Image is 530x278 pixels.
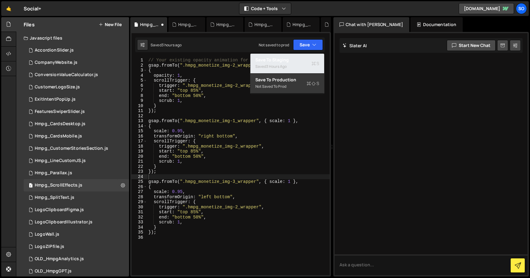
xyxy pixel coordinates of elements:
[516,3,527,14] a: So
[24,216,129,228] div: 15116/42838.js
[132,169,147,174] div: 23
[132,205,147,210] div: 30
[24,93,129,106] div: 15116/40766.js
[132,68,147,73] div: 3
[331,21,350,28] div: Hmpg_CardsDesktop.js
[35,48,74,53] div: AccordionSlider.js
[1,1,16,16] a: 🤙
[24,155,129,167] div: 15116/47872.js
[132,118,147,124] div: 13
[24,191,129,204] div: 15116/47767.js
[132,98,147,103] div: 9
[132,199,147,205] div: 29
[35,183,82,188] div: Hmpg_ScrollEffects.js
[132,225,147,230] div: 34
[151,42,182,48] div: Saved
[24,5,41,12] div: Social+
[24,265,129,277] div: 15116/41430.js
[35,60,77,65] div: CompanyWebsite.js
[459,3,514,14] a: [DOMAIN_NAME]
[35,84,80,90] div: CustomerLogoSize.js
[255,77,319,83] div: Save to Production
[35,158,86,164] div: Hmpg_LineCustomJS.js
[29,183,33,188] span: 1
[132,108,147,114] div: 11
[239,3,291,14] button: Code + Tools
[132,154,147,159] div: 20
[24,130,129,142] div: 15116/47105.js
[292,21,312,28] div: Hmpg_SplitText.js
[24,21,35,28] h2: Files
[35,195,74,200] div: Hmpg_SplitText.js
[132,144,147,149] div: 18
[24,118,129,130] div: 15116/47106.js
[24,106,129,118] div: 15116/40701.js
[312,60,319,67] span: S
[132,159,147,164] div: 21
[132,139,147,144] div: 17
[24,241,129,253] div: 15116/47009.js
[24,44,129,56] div: 15116/41115.js
[35,207,84,213] div: LogoClipboardFigma.js
[132,114,147,119] div: 12
[132,103,147,109] div: 10
[35,146,108,151] div: Hmpg_CustomerStoriesSection.js
[132,58,147,63] div: 1
[24,253,129,265] div: 15116/40702.js
[132,134,147,139] div: 16
[343,43,367,48] h2: Slater AI
[132,220,147,225] div: 33
[178,21,198,28] div: Hmpg_CustomerStoriesSection.js
[259,42,289,48] div: Not saved to prod
[333,17,410,32] div: Chat with [PERSON_NAME]
[24,142,129,155] div: Hmpg_CustomerStoriesSection.js
[255,83,319,90] div: Not saved to prod
[132,83,147,88] div: 6
[24,56,129,69] div: 15116/40349.js
[132,184,147,190] div: 26
[35,232,59,237] div: LogoWall.js
[132,164,147,169] div: 22
[254,21,274,28] div: Hmpg_LineCustomJS.js
[35,133,82,139] div: Hmpg_CardsMobile.js
[132,230,147,235] div: 35
[132,88,147,93] div: 7
[132,235,147,240] div: 36
[266,64,287,69] div: 3 hours ago
[99,22,122,27] button: New File
[24,179,129,191] div: 15116/47945.js
[16,32,129,44] div: Javascript files
[250,54,324,74] button: Save to StagingS Saved3 hours ago
[250,74,324,94] button: Save to ProductionS Not saved to prod
[132,93,147,98] div: 8
[35,219,92,225] div: LogoClipboardIllustrator.js
[255,57,319,63] div: Save to Staging
[132,215,147,220] div: 32
[255,63,319,70] div: Saved
[35,256,84,262] div: OLD_HmpgAnalytics.js
[307,80,319,87] span: S
[132,174,147,180] div: 24
[216,21,236,28] div: Hmpg_Parallax.js
[35,97,76,102] div: ExitIntentPopUp.js
[162,42,182,48] div: 3 hours ago
[35,244,64,249] div: LogoZIPfile.js
[132,78,147,83] div: 5
[24,81,129,93] div: 15116/40353.js
[35,109,85,114] div: FeaturesSwiperSlider.js
[24,69,129,81] div: 15116/40946.js
[132,124,147,129] div: 14
[132,129,147,134] div: 15
[132,63,147,68] div: 2
[140,21,160,28] div: Hmpg_ScrollEffects.js
[24,228,129,241] div: 15116/46100.js
[132,189,147,195] div: 27
[293,39,323,50] button: Save
[24,204,129,216] div: 15116/40336.js
[132,210,147,215] div: 31
[132,149,147,154] div: 19
[35,121,85,127] div: Hmpg_CardsDesktop.js
[132,195,147,200] div: 28
[132,179,147,184] div: 25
